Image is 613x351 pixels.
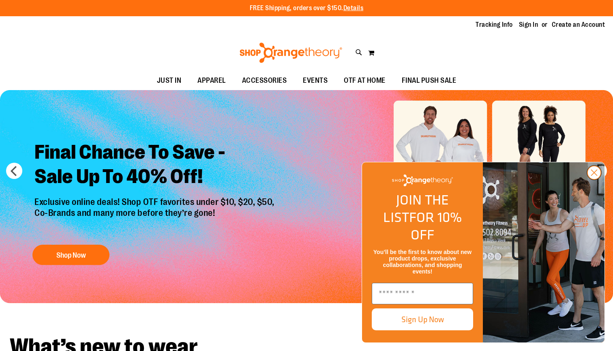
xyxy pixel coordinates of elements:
[197,71,226,90] span: APPAREL
[238,43,343,63] img: Shop Orangetheory
[372,308,473,330] button: Sign Up Now
[552,20,605,29] a: Create an Account
[519,20,538,29] a: Sign In
[409,207,462,245] span: FOR 10% OFF
[343,4,364,12] a: Details
[234,71,295,90] a: ACCESSORIES
[6,163,22,179] button: prev
[189,71,234,90] a: APPAREL
[149,71,190,90] a: JUST IN
[383,189,449,227] span: JOIN THE LIST
[250,4,364,13] p: FREE Shipping, orders over $150.
[587,165,602,180] button: Close dialog
[402,71,457,90] span: FINAL PUSH SALE
[32,245,109,265] button: Shop Now
[483,162,604,342] img: Shop Orangtheory
[373,249,472,275] span: You’ll be the first to know about new product drops, exclusive collaborations, and shopping events!
[392,174,453,186] img: Shop Orangetheory
[28,197,283,237] p: Exclusive online deals! Shop OTF favorites under $10, $20, $50, Co-Brands and many more before th...
[372,283,473,304] input: Enter email
[354,154,613,351] div: FLYOUT Form
[394,71,465,90] a: FINAL PUSH SALE
[157,71,182,90] span: JUST IN
[28,134,283,197] h2: Final Chance To Save - Sale Up To 40% Off!
[303,71,328,90] span: EVENTS
[344,71,386,90] span: OTF AT HOME
[336,71,394,90] a: OTF AT HOME
[295,71,336,90] a: EVENTS
[28,134,283,269] a: Final Chance To Save -Sale Up To 40% Off! Exclusive online deals! Shop OTF favorites under $10, $...
[242,71,287,90] span: ACCESSORIES
[476,20,513,29] a: Tracking Info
